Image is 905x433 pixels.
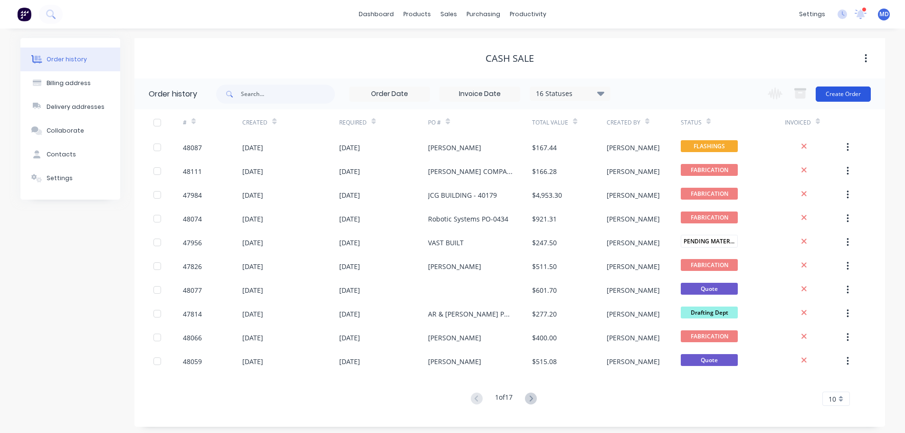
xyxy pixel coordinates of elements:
div: [DATE] [339,143,360,153]
div: [DATE] [339,261,360,271]
div: [DATE] [242,285,263,295]
button: Collaborate [20,119,120,143]
span: 10 [829,394,836,404]
span: FABRICATION [681,188,738,200]
div: [PERSON_NAME] [607,261,660,271]
div: products [399,7,436,21]
div: [DATE] [339,166,360,176]
input: Invoice Date [440,87,520,101]
div: 48066 [183,333,202,343]
div: Robotic Systems PO-0434 [428,214,508,224]
div: productivity [505,7,551,21]
div: $167.44 [532,143,557,153]
a: dashboard [354,7,399,21]
div: Invoiced [785,109,844,135]
div: [DATE] [242,238,263,248]
div: [PERSON_NAME] [607,214,660,224]
div: $166.28 [532,166,557,176]
div: Billing address [47,79,91,87]
div: VAST BUILT [428,238,464,248]
span: FABRICATION [681,259,738,271]
button: Settings [20,166,120,190]
div: $400.00 [532,333,557,343]
div: CASH SALE [486,53,534,64]
div: sales [436,7,462,21]
div: $511.50 [532,261,557,271]
div: [DATE] [339,238,360,248]
div: Collaborate [47,126,84,135]
span: FABRICATION [681,164,738,176]
div: JCG BUILDING - 40179 [428,190,497,200]
span: Quote [681,283,738,295]
div: $601.70 [532,285,557,295]
div: [PERSON_NAME] COMPANY GROUP [428,166,513,176]
div: [DATE] [242,356,263,366]
div: 48111 [183,166,202,176]
div: Required [339,109,429,135]
div: [PERSON_NAME] [607,190,660,200]
span: Quote [681,354,738,366]
input: Order Date [350,87,429,101]
div: # [183,118,187,127]
div: 48059 [183,356,202,366]
div: [PERSON_NAME] [607,356,660,366]
button: Order history [20,48,120,71]
div: 47984 [183,190,202,200]
div: [DATE] [339,285,360,295]
div: $921.31 [532,214,557,224]
div: Invoiced [785,118,811,127]
div: [DATE] [339,214,360,224]
div: settings [794,7,830,21]
div: Created [242,118,267,127]
span: FABRICATION [681,330,738,342]
div: [PERSON_NAME] [428,143,481,153]
div: $277.20 [532,309,557,319]
div: 47956 [183,238,202,248]
div: [PERSON_NAME] [607,238,660,248]
div: [PERSON_NAME] [428,261,481,271]
div: Status [681,118,702,127]
span: MD [879,10,889,19]
div: Settings [47,174,73,183]
div: PO # [428,109,532,135]
div: [DATE] [242,166,263,176]
div: [DATE] [339,333,360,343]
img: Factory [17,7,31,21]
div: Created By [607,109,681,135]
div: 16 Statuses [530,88,610,99]
button: Create Order [816,87,871,102]
div: 48087 [183,143,202,153]
div: Status [681,109,785,135]
div: 47814 [183,309,202,319]
div: Order history [149,88,197,100]
div: [DATE] [339,309,360,319]
div: # [183,109,242,135]
div: [DATE] [242,190,263,200]
button: Delivery addresses [20,95,120,119]
div: 1 of 17 [495,392,513,406]
div: [DATE] [242,309,263,319]
div: [PERSON_NAME] [607,309,660,319]
div: [PERSON_NAME] [428,333,481,343]
div: [PERSON_NAME] [607,143,660,153]
div: purchasing [462,7,505,21]
div: PO # [428,118,441,127]
div: Total Value [532,109,606,135]
span: FLASHINGS [681,140,738,152]
div: 48077 [183,285,202,295]
div: [DATE] [339,356,360,366]
div: [DATE] [339,190,360,200]
div: Created By [607,118,640,127]
div: $4,953.30 [532,190,562,200]
div: [PERSON_NAME] [428,356,481,366]
div: [PERSON_NAME] [607,333,660,343]
div: [DATE] [242,261,263,271]
div: Total Value [532,118,568,127]
span: PENDING MATERIA... [681,235,738,248]
div: Contacts [47,150,76,159]
div: [DATE] [242,333,263,343]
div: [DATE] [242,143,263,153]
div: Required [339,118,367,127]
input: Search... [241,85,335,104]
div: AR & [PERSON_NAME] PTY LTD [428,309,513,319]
